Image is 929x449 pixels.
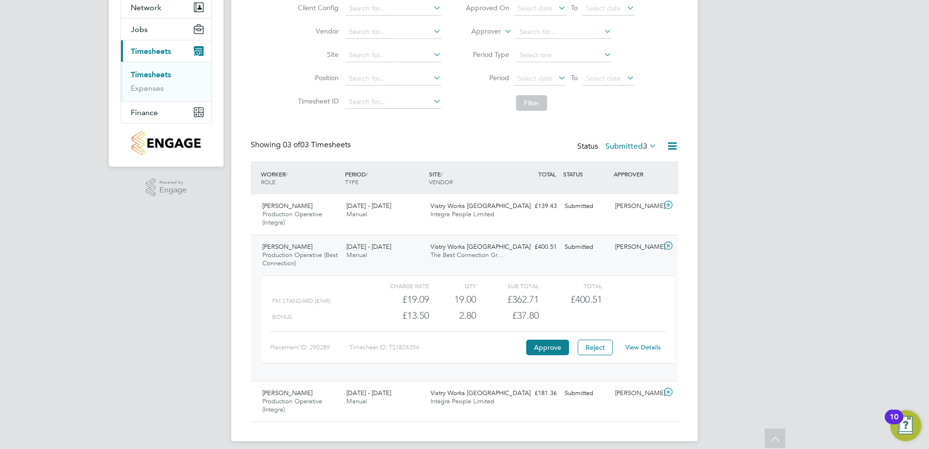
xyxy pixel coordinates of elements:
div: Submitted [561,198,611,214]
a: Go to home page [120,131,212,155]
label: Period Type [465,50,509,59]
span: Timesheets [131,47,171,56]
div: £19.09 [366,292,429,308]
span: Engage [159,186,187,194]
label: Approved On [465,3,509,12]
div: Showing [251,140,353,150]
span: Integra People Limited [430,210,494,218]
div: Timesheets [121,62,211,101]
span: [PERSON_NAME] [262,202,312,210]
span: Jobs [131,25,148,34]
span: Select date [517,74,552,83]
button: Jobs [121,18,211,40]
span: [PERSON_NAME] [262,242,312,251]
span: Manual [346,210,367,218]
div: Submitted [561,239,611,255]
button: Finance [121,102,211,123]
div: Submitted [561,385,611,401]
label: Approver [457,27,501,36]
div: APPROVER [611,165,662,183]
label: Site [295,50,339,59]
label: Submitted [605,141,657,151]
a: View Details [625,343,661,351]
button: Filter [516,95,547,111]
input: Select one [516,49,612,62]
span: Network [131,3,161,12]
input: Search for... [345,25,441,39]
div: Timesheet ID: TS1824354 [349,340,524,355]
div: STATUS [561,165,611,183]
div: £181.36 [510,385,561,401]
div: £37.80 [476,308,539,324]
input: Search for... [516,25,612,39]
a: Expenses [131,84,164,93]
div: 19.00 [429,292,476,308]
button: Reject [578,340,613,355]
button: Approve [526,340,569,355]
div: £400.51 [510,239,561,255]
span: Powered by [159,178,187,187]
span: TOTAL [538,170,556,178]
span: [DATE] - [DATE] [346,202,391,210]
span: BONUS [272,313,292,320]
span: [DATE] - [DATE] [346,389,391,397]
span: Select date [517,4,552,13]
input: Search for... [345,2,441,16]
input: Search for... [345,72,441,86]
span: £400.51 [570,294,602,305]
span: 03 of [283,140,300,150]
label: Period [465,73,509,82]
span: 03 Timesheets [283,140,351,150]
input: Search for... [345,95,441,109]
label: Position [295,73,339,82]
span: Production Operative (Best Connection) [262,251,338,267]
div: £139.43 [510,198,561,214]
div: WORKER [258,165,343,190]
span: [DATE] - [DATE] [346,242,391,251]
div: QTY [429,280,476,292]
span: To [568,1,581,14]
span: 3 [643,141,647,151]
div: £13.50 [366,308,429,324]
div: SITE [427,165,511,190]
div: Sub Total [476,280,539,292]
span: Vistry Works [GEOGRAPHIC_DATA] [430,202,531,210]
span: TYPE [345,178,359,186]
label: Vendor [295,27,339,35]
input: Search for... [345,49,441,62]
img: countryside-properties-logo-retina.png [132,131,200,155]
div: 2.80 [429,308,476,324]
div: PERIOD [343,165,427,190]
label: Client Config [295,3,339,12]
div: 10 [890,417,898,430]
span: Manual [346,397,367,405]
div: Placement ID: 290289 [270,340,349,355]
span: Vistry Works [GEOGRAPHIC_DATA] [430,242,531,251]
span: / [286,170,288,178]
span: Manual [346,251,367,259]
span: Select date [586,74,621,83]
label: Timesheet ID [295,97,339,105]
span: PM Standard (£/HR) [272,297,330,304]
div: £362.71 [476,292,539,308]
div: [PERSON_NAME] [611,198,662,214]
span: Finance [131,108,158,117]
button: Timesheets [121,40,211,62]
span: The Best Connection Gr… [430,251,504,259]
div: Status [577,140,659,154]
span: To [568,71,581,84]
span: Integra People Limited [430,397,494,405]
a: Timesheets [131,70,171,79]
div: Total [539,280,602,292]
span: Vistry Works [GEOGRAPHIC_DATA] [430,389,531,397]
div: [PERSON_NAME] [611,239,662,255]
span: Production Operative (Integra) [262,210,322,226]
span: / [441,170,443,178]
div: Charge rate [366,280,429,292]
span: Production Operative (Integra) [262,397,322,414]
span: [PERSON_NAME] [262,389,312,397]
span: ROLE [261,178,275,186]
span: / [366,170,368,178]
div: [PERSON_NAME] [611,385,662,401]
button: Open Resource Center, 10 new notifications [890,410,921,441]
